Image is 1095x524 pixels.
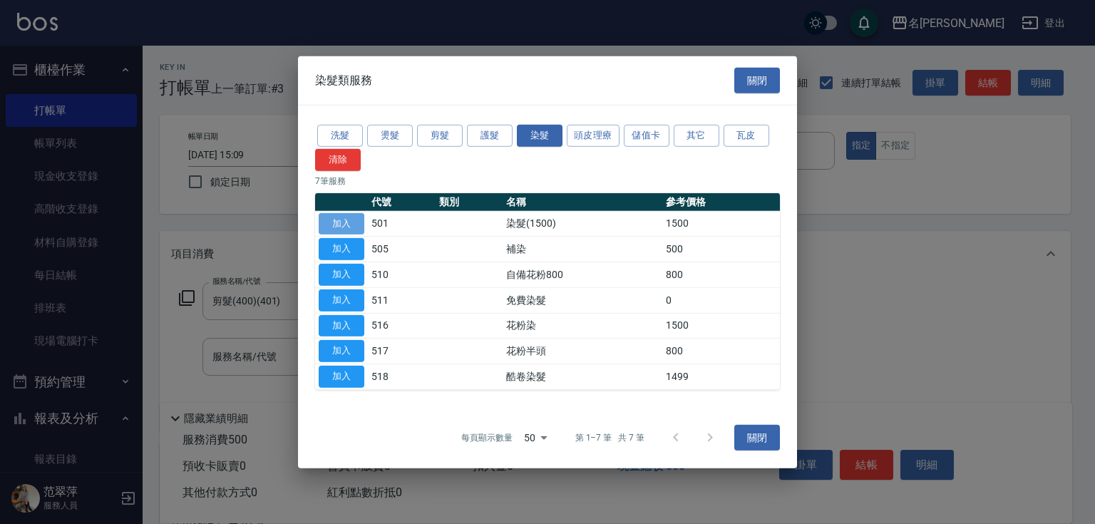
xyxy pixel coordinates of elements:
[368,339,436,364] td: 517
[461,431,513,444] p: 每頁顯示數量
[315,73,372,88] span: 染髮類服務
[662,287,780,313] td: 0
[567,125,620,147] button: 頭皮理療
[503,237,662,262] td: 補染
[417,125,463,147] button: 剪髮
[503,192,662,211] th: 名稱
[503,313,662,339] td: 花粉染
[674,125,719,147] button: 其它
[319,289,364,312] button: 加入
[315,174,780,187] p: 7 筆服務
[368,192,436,211] th: 代號
[319,366,364,388] button: 加入
[503,262,662,287] td: 自備花粉800
[662,313,780,339] td: 1500
[503,211,662,237] td: 染髮(1500)
[734,67,780,93] button: 關閉
[368,237,436,262] td: 505
[734,424,780,451] button: 關閉
[319,212,364,235] button: 加入
[368,211,436,237] td: 501
[724,125,769,147] button: 瓦皮
[319,264,364,286] button: 加入
[518,418,552,457] div: 50
[319,314,364,337] button: 加入
[319,238,364,260] button: 加入
[575,431,644,444] p: 第 1–7 筆 共 7 筆
[319,340,364,362] button: 加入
[367,125,413,147] button: 燙髮
[624,125,669,147] button: 儲值卡
[503,287,662,313] td: 免費染髮
[368,262,436,287] td: 510
[317,125,363,147] button: 洗髮
[315,149,361,171] button: 清除
[467,125,513,147] button: 護髮
[368,313,436,339] td: 516
[368,287,436,313] td: 511
[662,339,780,364] td: 800
[662,192,780,211] th: 參考價格
[368,364,436,389] td: 518
[662,237,780,262] td: 500
[436,192,503,211] th: 類別
[662,262,780,287] td: 800
[662,211,780,237] td: 1500
[517,125,562,147] button: 染髮
[503,339,662,364] td: 花粉半頭
[503,364,662,389] td: 酷卷染髮
[662,364,780,389] td: 1499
